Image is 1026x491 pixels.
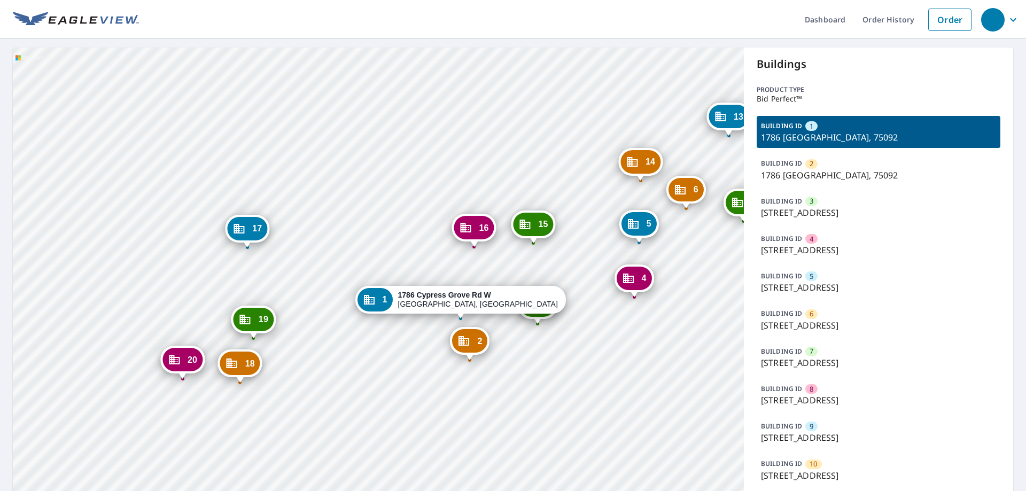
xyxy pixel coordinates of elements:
[245,360,255,368] span: 18
[615,264,654,298] div: Dropped pin, building 4, Commercial property, 1762 Cypress Grove Rd W Sherman, TX 75092
[810,422,813,432] span: 9
[218,349,262,383] div: Dropped pin, building 18, Commercial property, 3301 N Fm 1417 Sherman, TX 75092
[511,211,556,244] div: Dropped pin, building 15, Commercial property, 3299 Post Oak Xing Sherman, TX 75092
[761,384,802,393] p: BUILDING ID
[928,9,971,31] a: Order
[761,309,802,318] p: BUILDING ID
[757,56,1000,72] p: Buildings
[452,214,496,247] div: Dropped pin, building 16, Commercial property, 3299 Post Oak Xing Sherman, TX 75092
[646,158,655,166] span: 14
[761,234,802,243] p: BUILDING ID
[761,159,802,168] p: BUILDING ID
[477,337,482,345] span: 2
[160,346,205,379] div: Dropped pin, building 20, Commercial property, 3301 N Fm 1417 Sherman, TX 75092
[761,356,996,369] p: [STREET_ADDRESS]
[479,224,489,232] span: 16
[761,469,996,482] p: [STREET_ADDRESS]
[188,356,197,364] span: 20
[761,169,996,182] p: 1786 [GEOGRAPHIC_DATA], 75092
[761,121,802,130] p: BUILDING ID
[810,196,813,206] span: 3
[757,95,1000,103] p: Bid Perfect™
[539,220,548,228] span: 15
[810,384,813,394] span: 8
[761,431,996,444] p: [STREET_ADDRESS]
[398,291,491,299] strong: 1786 Cypress Grove Rd W
[761,459,802,468] p: BUILDING ID
[618,148,663,181] div: Dropped pin, building 14, Commercial property, 3301 Post Oak Xing Sherman, TX 75092
[761,197,802,206] p: BUILDING ID
[647,220,651,228] span: 5
[259,315,268,323] span: 19
[666,176,706,209] div: Dropped pin, building 6, Commercial property, 3301 Post Oak Xing Sherman, TX 75092
[761,206,996,219] p: [STREET_ADDRESS]
[231,306,276,339] div: Dropped pin, building 19, Commercial property, 3301 N Fm 1417 Sherman, TX 75092
[810,271,813,282] span: 5
[810,121,813,131] span: 1
[810,346,813,356] span: 7
[619,210,659,243] div: Dropped pin, building 5, Commercial property, 3301 Post Oak Xing Sherman, TX 75092
[252,224,262,232] span: 17
[225,215,269,248] div: Dropped pin, building 17, Commercial property, 2100 Post Oak Xing Sherman, TX 75092
[761,131,996,144] p: 1786 [GEOGRAPHIC_DATA], 75092
[450,327,489,360] div: Dropped pin, building 2, Commercial property, 1786 Cypress Grove Rd W Sherman, TX 75092
[761,394,996,407] p: [STREET_ADDRESS]
[355,286,565,319] div: Dropped pin, building 1, Commercial property, 1786 Cypress Grove Rd W Sherman, TX 75092
[734,113,743,121] span: 13
[810,159,813,169] span: 2
[761,319,996,332] p: [STREET_ADDRESS]
[761,347,802,356] p: BUILDING ID
[761,281,996,294] p: [STREET_ADDRESS]
[13,12,139,28] img: EV Logo
[810,459,817,469] span: 10
[706,103,751,136] div: Dropped pin, building 13, Commercial property, 3301 Post Oak Xing Sherman, TX 75092
[757,85,1000,95] p: Product type
[761,422,802,431] p: BUILDING ID
[810,309,813,319] span: 6
[761,271,802,280] p: BUILDING ID
[642,274,647,282] span: 4
[810,234,813,244] span: 4
[398,291,558,309] div: [GEOGRAPHIC_DATA], [GEOGRAPHIC_DATA] 75092
[761,244,996,256] p: [STREET_ADDRESS]
[723,189,763,222] div: Dropped pin, building 7, Commercial property, 3301 Post Oak Xing Sherman, TX 75092
[382,295,387,303] span: 1
[694,185,698,193] span: 6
